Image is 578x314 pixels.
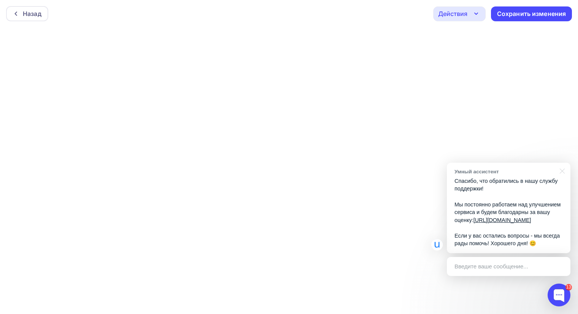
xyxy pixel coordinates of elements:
[23,9,41,18] div: Назад
[433,6,486,21] button: Действия
[473,217,531,223] a: [URL][DOMAIN_NAME]
[454,168,555,175] div: Умный ассистент
[431,239,443,251] img: Илья С.
[497,10,566,18] div: Сохранить изменения
[454,177,563,247] p: Спасибо, что обратились в нашу службу поддержки! Мы постоянно работаем над улучшением сервиса и б...
[565,284,572,290] div: 13
[447,257,570,276] div: Введите ваше сообщение...
[438,9,467,18] div: Действия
